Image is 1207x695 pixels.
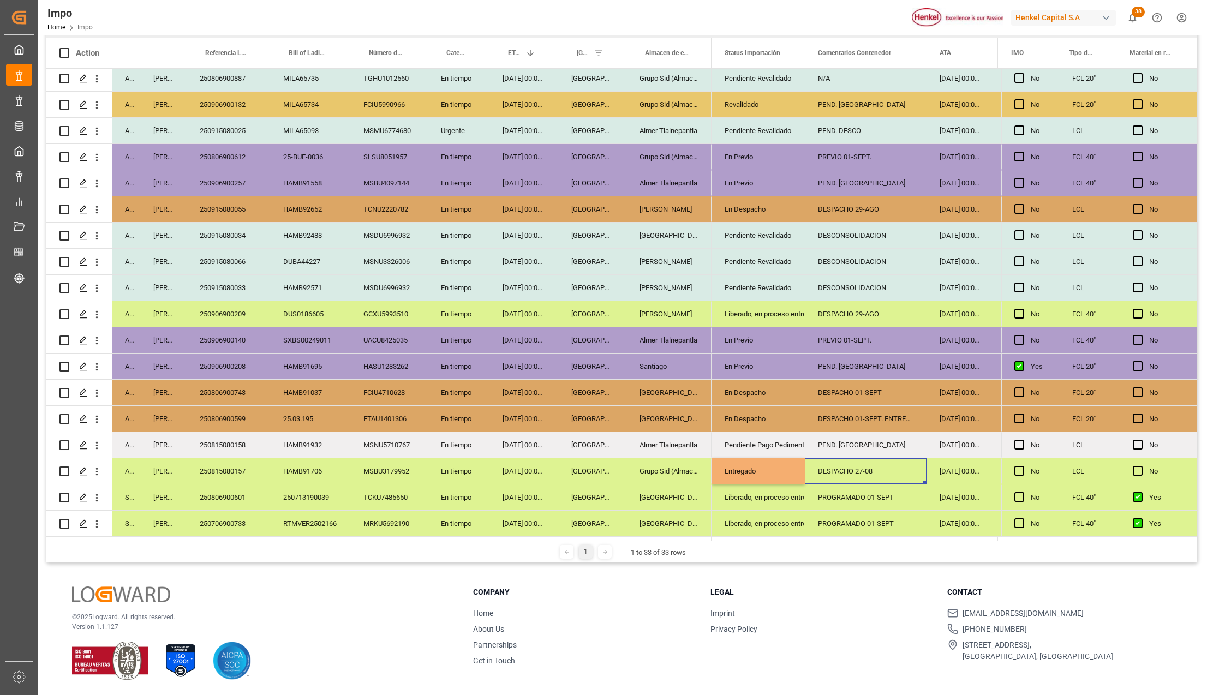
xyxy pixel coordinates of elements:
[558,144,626,170] div: [GEOGRAPHIC_DATA]
[1059,301,1120,327] div: FCL 40"
[428,511,489,536] div: En tiempo
[818,49,891,57] span: Comentarios Contenedor
[927,458,993,484] div: [DATE] 00:00:00
[1059,92,1120,117] div: FCL 20"
[46,275,712,301] div: Press SPACE to select this row.
[1031,92,1046,117] div: No
[626,327,712,353] div: Almer Tlalnepantla
[489,118,558,143] div: [DATE] 00:00:00
[112,249,140,274] div: Arrived
[46,406,712,432] div: Press SPACE to select this row.
[46,170,712,196] div: Press SPACE to select this row.
[1031,118,1046,143] div: No
[626,484,712,510] div: [GEOGRAPHIC_DATA]
[927,432,993,458] div: [DATE] 00:00:00
[187,275,270,301] div: 250915080033
[1149,118,1184,143] div: No
[626,354,712,379] div: Santiago
[350,275,428,301] div: MSDU6996932
[558,196,626,222] div: [GEOGRAPHIC_DATA]
[187,511,270,536] div: 250706900733
[289,49,327,57] span: Bill of Lading Number
[369,49,405,57] span: Número de Contenedor
[46,458,712,484] div: Press SPACE to select this row.
[46,432,712,458] div: Press SPACE to select this row.
[1001,92,1197,118] div: Press SPACE to select this row.
[140,327,187,353] div: [PERSON_NAME]
[270,380,350,405] div: HAMB91037
[508,49,521,57] span: ETA Aduana
[187,92,270,117] div: 250906900132
[805,380,927,405] div: DESPACHO 01-SEPT
[1011,7,1120,28] button: Henkel Capital S.A
[428,92,489,117] div: En tiempo
[350,432,428,458] div: MSNU5710767
[428,327,489,353] div: En tiempo
[187,118,270,143] div: 250915080025
[1059,380,1120,405] div: FCL 20"
[187,327,270,353] div: 250906900140
[626,65,712,91] div: Grupo Sid (Almacenaje y Distribucion AVIOR)
[489,484,558,510] div: [DATE] 00:00:00
[1011,49,1024,57] span: IMO
[626,511,712,536] div: [GEOGRAPHIC_DATA]
[805,223,927,248] div: DESCONSOLIDACION
[47,23,65,31] a: Home
[350,249,428,274] div: MSNU3326006
[725,145,792,170] div: En Previo
[1001,484,1197,511] div: Press SPACE to select this row.
[1001,144,1197,170] div: Press SPACE to select this row.
[626,380,712,405] div: [GEOGRAPHIC_DATA]
[1059,65,1120,91] div: FCL 20"
[927,249,993,274] div: [DATE] 00:00:00
[473,625,504,633] a: About Us
[473,640,517,649] a: Partnerships
[1130,49,1170,57] span: Material en resguardo Y/N
[1149,66,1184,91] div: No
[140,92,187,117] div: [PERSON_NAME]
[489,92,558,117] div: [DATE] 00:00:00
[805,65,927,91] div: N/A
[927,170,993,196] div: [DATE] 00:00:00
[645,49,689,57] span: Almacen de entrega
[428,118,489,143] div: Urgente
[473,656,515,665] a: Get in Touch
[187,432,270,458] div: 250815080158
[940,49,951,57] span: ATA
[710,625,757,633] a: Privacy Policy
[112,511,140,536] div: Storage
[428,354,489,379] div: En tiempo
[46,354,712,380] div: Press SPACE to select this row.
[270,92,350,117] div: MILA65734
[270,249,350,274] div: DUBA44227
[489,406,558,432] div: [DATE] 00:00:00
[1059,223,1120,248] div: LCL
[112,301,140,327] div: Arrived
[558,458,626,484] div: [GEOGRAPHIC_DATA]
[489,249,558,274] div: [DATE] 00:00:00
[47,5,93,21] div: Impo
[350,380,428,405] div: FCIU4710628
[805,327,927,353] div: PREVIO 01-SEPT.
[805,432,927,458] div: PEND. [GEOGRAPHIC_DATA]
[558,511,626,536] div: [GEOGRAPHIC_DATA]
[187,65,270,91] div: 250806900887
[805,92,927,117] div: PEND. [GEOGRAPHIC_DATA]
[805,118,927,143] div: PEND. DESCO
[140,65,187,91] div: [PERSON_NAME]
[626,196,712,222] div: [PERSON_NAME]
[350,406,428,432] div: FTAU1401306
[270,65,350,91] div: MILA65735
[270,432,350,458] div: HAMB91932
[270,275,350,301] div: HAMB92571
[140,170,187,196] div: [PERSON_NAME]
[489,380,558,405] div: [DATE] 00:00:00
[489,65,558,91] div: [DATE] 00:00:00
[489,432,558,458] div: [DATE] 00:00:00
[350,301,428,327] div: GCXU5993510
[473,609,493,618] a: Home
[46,118,712,144] div: Press SPACE to select this row.
[46,327,712,354] div: Press SPACE to select this row.
[558,406,626,432] div: [GEOGRAPHIC_DATA]
[1001,458,1197,484] div: Press SPACE to select this row.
